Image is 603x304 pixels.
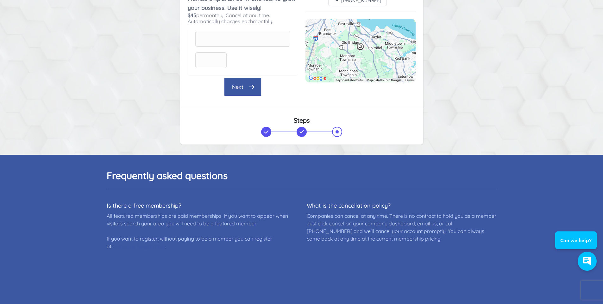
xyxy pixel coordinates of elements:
h3: Steps [188,117,416,124]
dt: Is there a free membership? [107,202,297,210]
span: monthly [204,12,223,18]
span: Map data ©2025 Google [367,78,401,82]
dd: All featured memberships are paid memberships. If you want to appear when visitors search your ar... [107,212,297,250]
img: Google [307,74,328,82]
a: Company Registration [112,243,165,249]
iframe: Conversations [550,214,603,277]
b: $45 [188,12,196,18]
button: Keyboard shortcuts [336,78,363,82]
dt: What is the cancellation policy? [307,202,497,210]
iframe: Secure Credit Card Frame - Expiration Date [199,56,223,64]
button: Next [224,78,261,96]
a: Open this area in Google Maps (opens a new window) [307,74,328,82]
a: Terms (opens in new tab) [405,78,414,82]
h2: Frequently asked questions [107,170,497,181]
span: monthly [253,18,272,24]
iframe: Secure Credit Card Frame - Credit Card Number [199,35,286,42]
div: Card expiration date [195,52,227,68]
div: Card number [195,31,290,47]
h5: per . Cancel at any time. Automatically charges each . [188,12,298,24]
dd: Companies can cancel at any time. There is no contract to hold you as a member. Just click cancel... [307,212,497,243]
